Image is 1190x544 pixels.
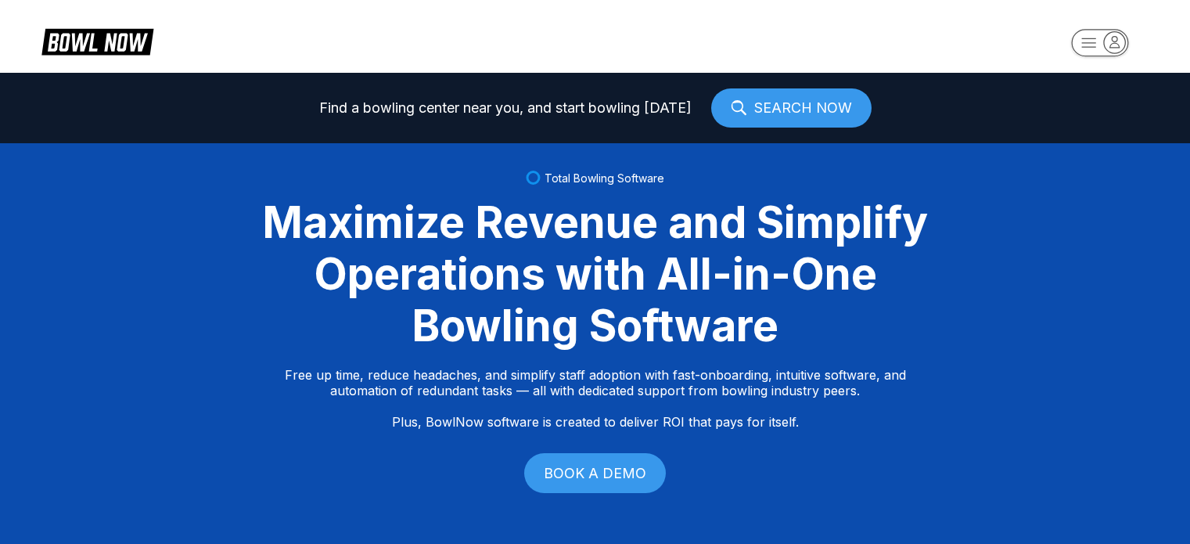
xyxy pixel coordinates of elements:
[319,100,692,116] span: Find a bowling center near you, and start bowling [DATE]
[285,367,906,430] p: Free up time, reduce headaches, and simplify staff adoption with fast-onboarding, intuitive softw...
[524,453,666,493] a: BOOK A DEMO
[243,196,947,351] div: Maximize Revenue and Simplify Operations with All-in-One Bowling Software
[711,88,872,128] a: SEARCH NOW
[545,171,664,185] span: Total Bowling Software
